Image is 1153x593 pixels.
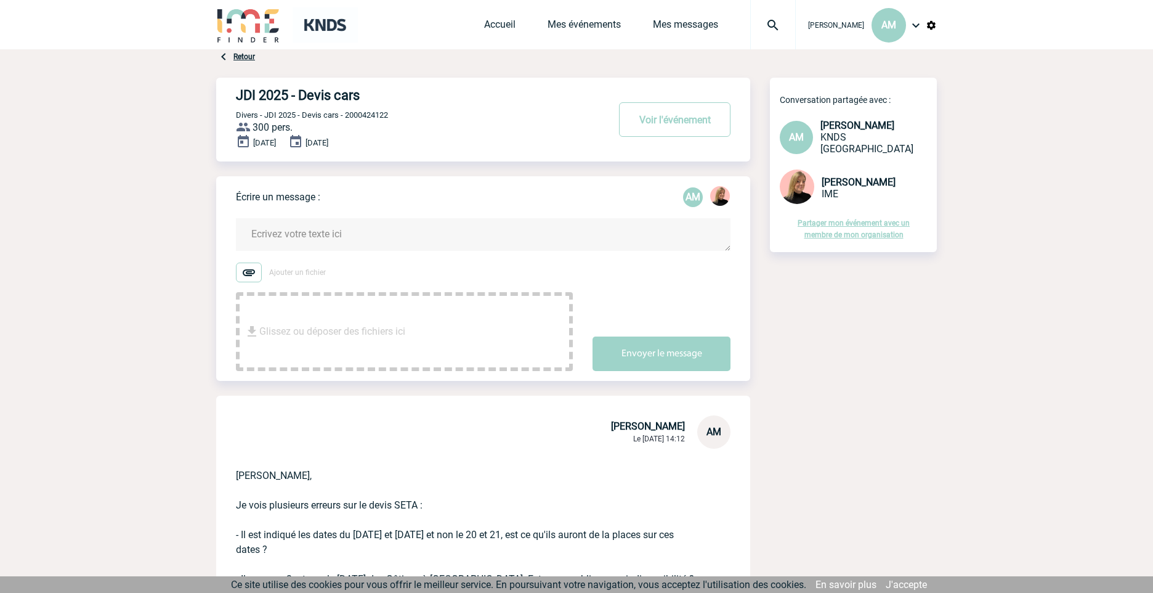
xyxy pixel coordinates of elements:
[822,176,896,188] span: [PERSON_NAME]
[231,579,806,591] span: Ce site utilise des cookies pour vous offrir le meilleur service. En poursuivant votre navigation...
[706,426,721,438] span: AM
[269,268,326,277] span: Ajouter un fichier
[710,186,730,206] img: 131233-0.png
[683,187,703,207] div: Aurélie MORO
[820,131,913,155] span: KNDS [GEOGRAPHIC_DATA]
[822,188,838,200] span: IME
[611,420,685,432] span: [PERSON_NAME]
[683,187,703,207] p: AM
[820,120,894,131] span: [PERSON_NAME]
[619,102,730,137] button: Voir l'événement
[653,18,718,36] a: Mes messages
[253,121,293,133] span: 300 pers.
[236,110,388,120] span: Divers - JDI 2025 - Devis cars - 2000424122
[484,18,516,36] a: Accueil
[815,579,876,591] a: En savoir plus
[253,138,276,147] span: [DATE]
[236,191,320,203] p: Écrire un message :
[245,324,259,339] img: file_download.svg
[881,19,896,31] span: AM
[780,95,937,105] p: Conversation partagée avec :
[305,138,328,147] span: [DATE]
[798,219,910,239] a: Partager mon événement avec un membre de mon organisation
[780,170,814,204] img: 131233-0.png
[548,18,621,36] a: Mes événements
[710,186,730,208] div: Estelle PERIOU
[216,7,280,43] img: IME-Finder
[633,435,685,443] span: Le [DATE] 14:12
[593,337,730,371] button: Envoyer le message
[236,88,572,103] h4: JDI 2025 - Devis cars
[233,52,255,61] a: Retour
[886,579,927,591] a: J'accepte
[259,301,405,362] span: Glissez ou déposer des fichiers ici
[789,131,804,143] span: AM
[808,21,864,30] span: [PERSON_NAME]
